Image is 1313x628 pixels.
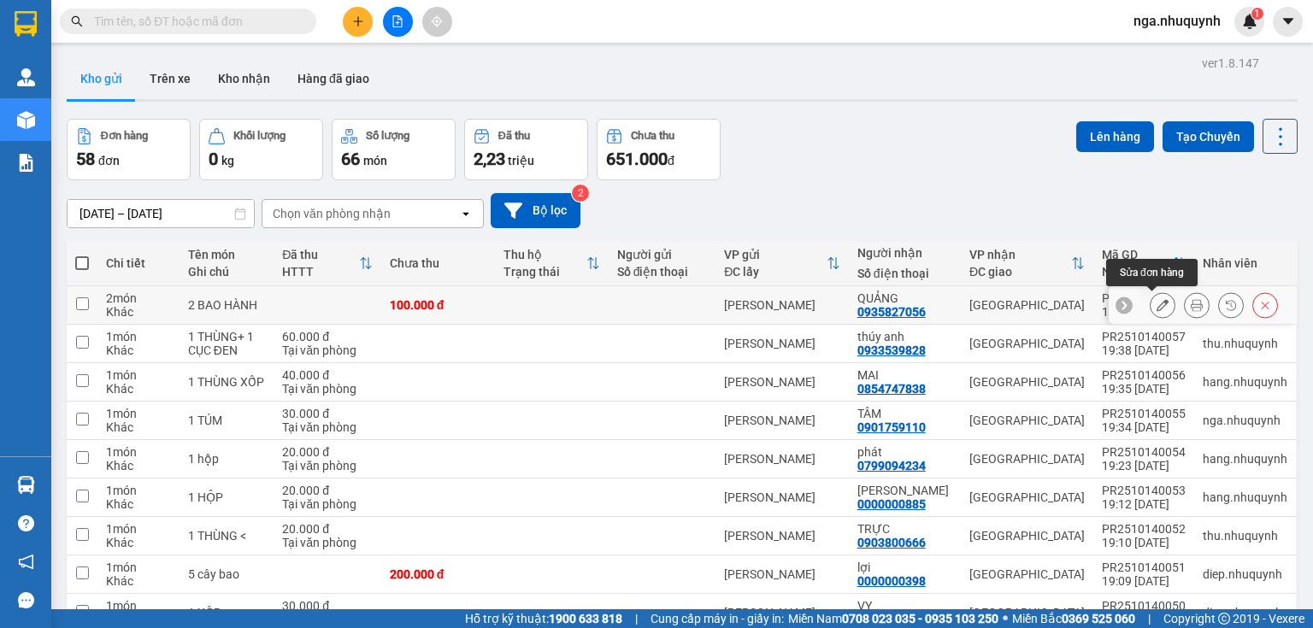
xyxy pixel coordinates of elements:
[106,561,171,574] div: 1 món
[1203,529,1287,543] div: thu.nhuquynh
[969,337,1085,350] div: [GEOGRAPHIC_DATA]
[1102,248,1172,261] div: Mã GD
[1062,612,1135,625] strong: 0369 525 060
[67,58,136,99] button: Kho gửi
[857,291,952,305] div: QUẢNG
[969,529,1085,543] div: [GEOGRAPHIC_DATA]
[724,375,840,389] div: [PERSON_NAME]
[106,368,171,382] div: 1 món
[390,567,486,581] div: 200.000 đ
[188,265,265,279] div: Ghi chú
[106,574,171,588] div: Khác
[106,484,171,497] div: 1 món
[282,484,372,497] div: 20.000 đ
[1281,14,1296,29] span: caret-down
[1251,8,1263,20] sup: 1
[491,193,580,228] button: Bộ lọc
[106,599,171,613] div: 1 món
[392,15,403,27] span: file-add
[631,130,674,142] div: Chưa thu
[106,445,171,459] div: 1 món
[1150,292,1175,318] div: Sửa đơn hàng
[969,490,1085,504] div: [GEOGRAPHIC_DATA]
[1203,567,1287,581] div: diep.nhuquynh
[282,522,372,536] div: 20.000 đ
[498,130,530,142] div: Đã thu
[71,15,83,27] span: search
[188,452,265,466] div: 1 hộp
[465,609,622,628] span: Hỗ trợ kỹ thuật:
[282,382,372,396] div: Tại văn phòng
[274,241,380,286] th: Toggle SortBy
[606,149,668,169] span: 651.000
[106,459,171,472] div: Khác
[18,515,34,531] span: question-circle
[1102,497,1186,511] div: 19:12 [DATE]
[209,149,218,169] span: 0
[390,256,486,270] div: Chưa thu
[788,609,998,628] span: Miền Nam
[724,490,840,504] div: [PERSON_NAME]
[508,154,534,167] span: triệu
[724,337,840,350] div: [PERSON_NAME]
[1102,574,1186,588] div: 19:09 [DATE]
[363,154,387,167] span: món
[273,205,391,222] div: Chọn văn phòng nhận
[1102,382,1186,396] div: 19:35 [DATE]
[1273,7,1303,37] button: caret-down
[106,407,171,420] div: 1 món
[221,154,234,167] span: kg
[635,609,638,628] span: |
[495,241,609,286] th: Toggle SortBy
[422,7,452,37] button: aim
[1163,121,1254,152] button: Tạo Chuyến
[17,476,35,494] img: warehouse-icon
[715,241,849,286] th: Toggle SortBy
[18,554,34,570] span: notification
[1203,337,1287,350] div: thu.nhuquynh
[188,567,265,581] div: 5 cây bao
[282,536,372,549] div: Tại văn phòng
[503,265,586,279] div: Trạng thái
[106,343,171,357] div: Khác
[724,452,840,466] div: [PERSON_NAME]
[1203,375,1287,389] div: hang.nhuquynh
[1102,459,1186,472] div: 19:23 [DATE]
[857,484,952,497] div: vạn hưng
[617,248,707,261] div: Người gửi
[282,599,372,613] div: 30.000 đ
[857,343,926,357] div: 0933539828
[1102,522,1186,536] div: PR2510140052
[724,567,840,581] div: [PERSON_NAME]
[572,185,589,202] sup: 2
[343,7,373,37] button: plus
[188,490,265,504] div: 1 HỘP
[1076,121,1154,152] button: Lên hàng
[724,248,827,261] div: VP gửi
[1202,54,1259,73] div: ver 1.8.147
[503,248,586,261] div: Thu hộ
[1102,343,1186,357] div: 19:38 [DATE]
[106,291,171,305] div: 2 món
[969,265,1071,279] div: ĐC giao
[366,130,409,142] div: Số lượng
[17,111,35,129] img: warehouse-icon
[1242,14,1257,29] img: icon-new-feature
[282,459,372,472] div: Tại văn phòng
[857,459,926,472] div: 0799094234
[101,130,148,142] div: Đơn hàng
[857,445,952,459] div: phát
[1102,599,1186,613] div: PR2510140050
[188,606,265,619] div: 1 XỐP
[282,368,372,382] div: 40.000 đ
[17,154,35,172] img: solution-icon
[857,382,926,396] div: 0854747838
[724,265,827,279] div: ĐC lấy
[188,248,265,261] div: Tên món
[969,375,1085,389] div: [GEOGRAPHIC_DATA]
[857,305,926,319] div: 0935827056
[617,265,707,279] div: Số điện thoại
[383,7,413,37] button: file-add
[106,305,171,319] div: Khác
[1102,420,1186,434] div: 19:34 [DATE]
